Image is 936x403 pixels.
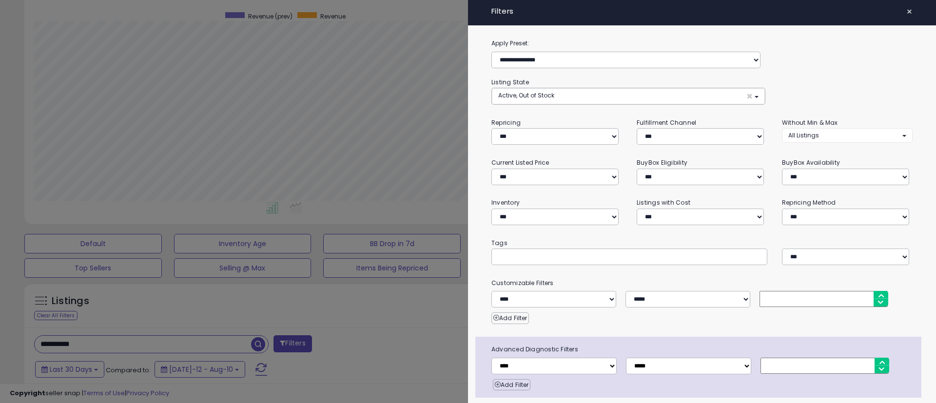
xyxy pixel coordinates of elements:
span: × [906,5,913,19]
small: Fulfillment Channel [637,118,696,127]
span: Active, Out of Stock [498,91,554,99]
h4: Filters [491,7,913,16]
button: Add Filter [493,379,530,391]
small: Customizable Filters [484,278,920,288]
small: BuyBox Eligibility [637,158,687,167]
small: Current Listed Price [491,158,549,167]
small: Repricing Method [782,198,836,207]
small: Repricing [491,118,521,127]
small: BuyBox Availability [782,158,840,167]
span: Advanced Diagnostic Filters [484,344,921,355]
small: Tags [484,238,920,249]
button: × [902,5,916,19]
label: Apply Preset: [484,38,920,49]
small: Listings with Cost [637,198,690,207]
span: All Listings [788,131,819,139]
small: Listing State [491,78,529,86]
small: Inventory [491,198,520,207]
button: Active, Out of Stock × [492,88,765,104]
button: Add Filter [491,312,529,324]
span: × [746,91,753,101]
button: All Listings [782,128,913,142]
small: Without Min & Max [782,118,838,127]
